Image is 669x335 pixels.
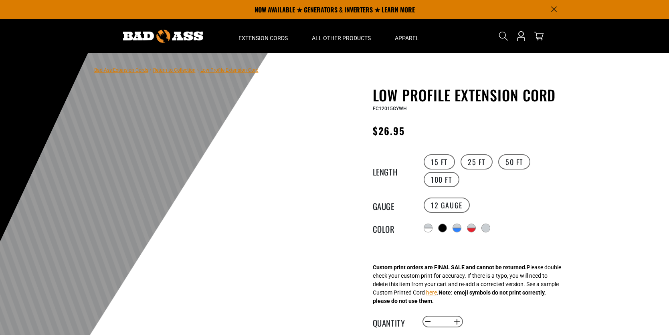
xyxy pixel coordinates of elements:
span: All Other Products [312,34,371,42]
legend: Length [373,165,413,176]
nav: breadcrumbs [94,65,259,75]
span: Low Profile Extension Cord [200,67,259,73]
a: Bad Ass Extension Cords [94,67,148,73]
label: 100 FT [424,172,459,187]
label: 25 FT [461,154,493,170]
label: 50 FT [498,154,530,170]
span: Apparel [395,34,419,42]
label: 12 Gauge [424,198,470,213]
button: here [426,289,437,297]
summary: Apparel [383,19,431,53]
span: FC12015GYWH [373,106,407,111]
span: $26.95 [373,123,405,138]
summary: Search [497,30,510,42]
strong: Custom print orders are FINAL SALE and cannot be returned. [373,264,527,270]
legend: Gauge [373,200,413,210]
span: › [150,67,152,73]
span: › [197,67,199,73]
div: Please double check your custom print for accuracy. If there is a typo, you will need to delete t... [373,263,561,305]
summary: All Other Products [300,19,383,53]
h1: Low Profile Extension Cord [373,87,569,103]
strong: Note: emoji symbols do not print correctly, please do not use them. [373,289,546,304]
label: 15 FT [424,154,455,170]
span: Extension Cords [238,34,288,42]
img: Bad Ass Extension Cords [123,30,203,43]
a: Return to Collection [153,67,196,73]
legend: Color [373,223,413,233]
label: Quantity [373,317,413,327]
summary: Extension Cords [226,19,300,53]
